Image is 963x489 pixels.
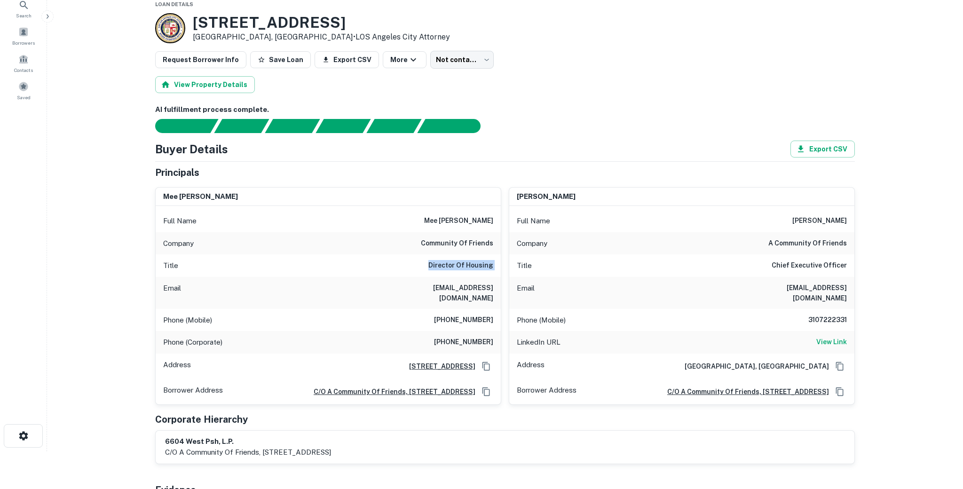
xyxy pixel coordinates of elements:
[772,260,847,271] h6: Chief Executive Officer
[315,51,379,68] button: Export CSV
[3,50,44,76] a: Contacts
[155,1,193,7] span: Loan Details
[265,119,320,133] div: Documents found, AI parsing details...
[768,238,847,249] h6: a community of friends
[479,385,493,399] button: Copy Address
[155,104,855,115] h6: AI fulfillment process complete.
[517,337,560,348] p: LinkedIn URL
[3,23,44,48] a: Borrowers
[916,414,963,459] iframe: Chat Widget
[163,385,223,399] p: Borrower Address
[677,361,829,371] h6: [GEOGRAPHIC_DATA], [GEOGRAPHIC_DATA]
[421,238,493,249] h6: community of friends
[434,315,493,326] h6: [PHONE_NUMBER]
[434,337,493,348] h6: [PHONE_NUMBER]
[163,191,238,202] h6: mee [PERSON_NAME]
[380,283,493,303] h6: [EMAIL_ADDRESS][DOMAIN_NAME]
[3,78,44,103] a: Saved
[355,32,450,41] a: LOS Angeles City Attorney
[155,166,199,180] h5: Principals
[479,359,493,373] button: Copy Address
[517,191,576,202] h6: [PERSON_NAME]
[193,32,450,43] p: [GEOGRAPHIC_DATA], [GEOGRAPHIC_DATA] •
[165,447,331,458] p: c/o a community of friends, [STREET_ADDRESS]
[163,215,197,227] p: Full Name
[144,119,214,133] div: Sending borrower request to AI...
[316,119,371,133] div: Principals found, AI now looking for contact information...
[155,76,255,93] button: View Property Details
[16,12,32,19] span: Search
[17,94,31,101] span: Saved
[517,215,550,227] p: Full Name
[517,359,545,373] p: Address
[250,51,311,68] button: Save Loan
[163,359,191,373] p: Address
[816,337,847,348] a: View Link
[155,51,246,68] button: Request Borrower Info
[517,283,535,303] p: Email
[214,119,269,133] div: Your request is received and processing...
[792,215,847,227] h6: [PERSON_NAME]
[517,238,547,249] p: Company
[165,436,331,447] h6: 6604 west psh, l.p.
[428,260,493,271] h6: Director Of Housing
[155,141,228,158] h4: Buyer Details
[418,119,492,133] div: AI fulfillment process complete.
[383,51,426,68] button: More
[790,315,847,326] h6: 3107222331
[163,337,222,348] p: Phone (Corporate)
[833,385,847,399] button: Copy Address
[163,260,178,271] p: Title
[14,66,33,74] span: Contacts
[163,238,194,249] p: Company
[517,315,566,326] p: Phone (Mobile)
[430,51,494,69] div: Not contacted
[193,14,450,32] h3: [STREET_ADDRESS]
[306,386,475,397] a: c/o a community of friends, [STREET_ADDRESS]
[155,412,248,426] h5: Corporate Hierarchy
[734,283,847,303] h6: [EMAIL_ADDRESS][DOMAIN_NAME]
[402,361,475,371] a: [STREET_ADDRESS]
[660,386,829,397] a: c/o a community of friends, [STREET_ADDRESS]
[424,215,493,227] h6: mee [PERSON_NAME]
[790,141,855,158] button: Export CSV
[163,283,181,303] p: Email
[517,385,576,399] p: Borrower Address
[816,337,847,347] h6: View Link
[366,119,421,133] div: Principals found, still searching for contact information. This may take time...
[12,39,35,47] span: Borrowers
[163,315,212,326] p: Phone (Mobile)
[833,359,847,373] button: Copy Address
[517,260,532,271] p: Title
